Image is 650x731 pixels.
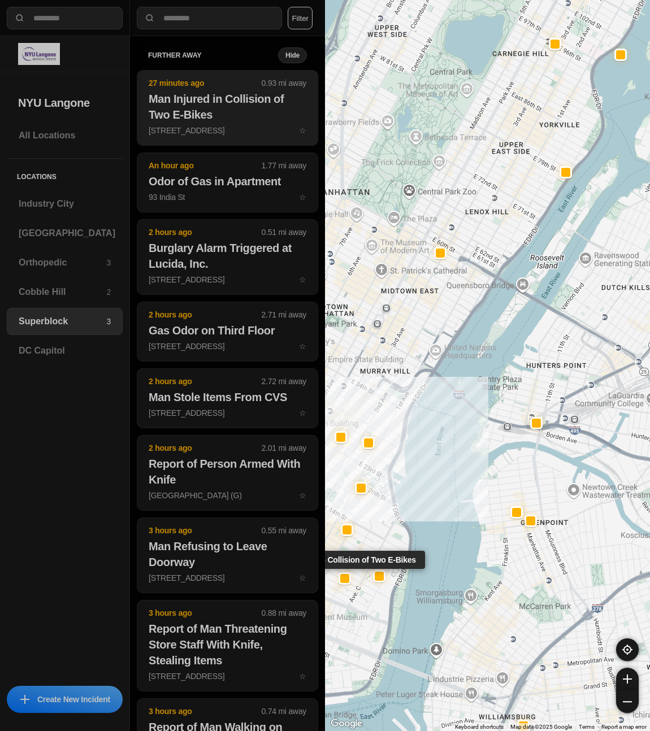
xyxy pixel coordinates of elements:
p: [STREET_ADDRESS] [149,407,306,419]
p: 3 hours ago [149,525,262,536]
button: Hide [278,47,307,63]
p: 3 hours ago [149,607,262,619]
h2: Report of Person Armed With Knife [149,456,306,488]
h3: [GEOGRAPHIC_DATA] [19,227,115,240]
a: Terms (opens in new tab) [579,724,595,730]
h3: Superblock [19,315,106,328]
h2: Burglary Alarm Triggered at Lucida, Inc. [149,240,306,272]
span: star [299,408,306,417]
a: All Locations [7,122,123,149]
button: zoom-in [616,668,639,690]
img: logo [18,43,60,65]
img: search [14,12,25,24]
button: An hour ago1.77 mi awayOdor of Gas in Apartment93 India Ststar [137,153,318,212]
img: search [144,12,155,24]
a: 27 minutes ago0.93 mi awayMan Injured in Collision of Two E-Bikes[STREET_ADDRESS]star [137,125,318,135]
p: Create New Incident [37,694,110,705]
p: [STREET_ADDRESS] [149,125,306,136]
button: 2 hours ago2.72 mi awayMan Stole Items From CVS[STREET_ADDRESS]star [137,368,318,428]
a: [GEOGRAPHIC_DATA] [7,220,123,247]
h2: Gas Odor on Third Floor [149,323,306,338]
p: 0.88 mi away [262,607,306,619]
button: zoom-out [616,690,639,713]
a: 3 hours ago0.88 mi awayReport of Man Threatening Store Staff With Knife, Stealing Items[STREET_AD... [137,671,318,681]
h2: Man Stole Items From CVS [149,389,306,405]
p: 2 hours ago [149,227,262,238]
span: Map data ©2025 Google [510,724,572,730]
a: Orthopedic3 [7,249,123,276]
a: An hour ago1.77 mi awayOdor of Gas in Apartment93 India Ststar [137,192,318,202]
p: 3 [106,316,111,327]
p: [STREET_ADDRESS] [149,341,306,352]
h3: Cobble Hill [19,285,106,299]
a: 2 hours ago2.01 mi awayReport of Person Armed With Knife[GEOGRAPHIC_DATA] (G)star [137,490,318,500]
p: 2 [106,286,111,298]
div: Man Injured in Collision of Two E-Bikes [265,551,424,569]
a: Report a map error [601,724,647,730]
p: [STREET_ADDRESS] [149,572,306,584]
span: star [299,573,306,582]
h5: Locations [7,159,123,190]
img: icon [20,695,29,704]
h3: All Locations [19,129,111,142]
p: 2 hours ago [149,376,262,387]
h2: Report of Man Threatening Store Staff With Knife, Stealing Items [149,621,306,668]
p: 2 hours ago [149,442,262,454]
a: Cobble Hill2 [7,279,123,306]
p: [STREET_ADDRESS] [149,274,306,285]
a: 2 hours ago2.71 mi awayGas Odor on Third Floor[STREET_ADDRESS]star [137,341,318,351]
button: 3 hours ago0.88 mi awayReport of Man Threatening Store Staff With Knife, Stealing Items[STREET_AD... [137,600,318,691]
p: [STREET_ADDRESS] [149,671,306,682]
a: Open this area in Google Maps (opens a new window) [328,716,365,731]
p: 2.71 mi away [262,309,306,320]
p: 0.51 mi away [262,227,306,238]
p: 3 [106,257,111,268]
p: 2 hours ago [149,309,262,320]
span: star [299,126,306,135]
a: Industry City [7,190,123,217]
a: 3 hours ago0.55 mi awayMan Refusing to Leave Doorway[STREET_ADDRESS]star [137,573,318,582]
a: DC Capitol [7,337,123,364]
button: 2 hours ago2.71 mi awayGas Odor on Third Floor[STREET_ADDRESS]star [137,302,318,362]
h2: Man Refusing to Leave Doorway [149,538,306,570]
p: [GEOGRAPHIC_DATA] (G) [149,490,306,501]
p: 0.74 mi away [262,706,306,717]
button: iconCreate New Incident [7,686,123,713]
p: 3 hours ago [149,706,262,717]
span: star [299,672,306,681]
h2: Man Injured in Collision of Two E-Bikes [149,91,306,123]
h2: NYU Langone [18,95,111,111]
img: recenter [622,645,632,655]
img: Google [328,716,365,731]
button: Keyboard shortcuts [455,723,504,731]
button: Man Injured in Collision of Two E-Bikes [339,572,351,585]
a: 2 hours ago2.72 mi awayMan Stole Items From CVS[STREET_ADDRESS]star [137,408,318,417]
p: An hour ago [149,160,262,171]
p: 1.77 mi away [262,160,306,171]
h5: further away [148,51,278,60]
h3: DC Capitol [19,344,111,358]
button: recenter [616,638,639,661]
p: 2.01 mi away [262,442,306,454]
img: zoom-out [623,697,632,706]
button: 2 hours ago0.51 mi awayBurglary Alarm Triggered at Lucida, Inc.[STREET_ADDRESS]star [137,219,318,295]
small: Hide [285,51,300,60]
button: 2 hours ago2.01 mi awayReport of Person Armed With Knife[GEOGRAPHIC_DATA] (G)star [137,435,318,511]
p: 2.72 mi away [262,376,306,387]
h2: Odor of Gas in Apartment [149,173,306,189]
a: 2 hours ago0.51 mi awayBurglary Alarm Triggered at Lucida, Inc.[STREET_ADDRESS]star [137,275,318,284]
button: 27 minutes ago0.93 mi awayMan Injured in Collision of Two E-Bikes[STREET_ADDRESS]star [137,70,318,146]
h3: Industry City [19,197,111,211]
p: 93 India St [149,192,306,203]
h3: Orthopedic [19,256,106,269]
img: zoom-in [623,675,632,684]
p: 27 minutes ago [149,77,262,89]
span: star [299,342,306,351]
span: star [299,491,306,500]
a: Superblock3 [7,308,123,335]
span: star [299,193,306,202]
p: 0.93 mi away [262,77,306,89]
button: 3 hours ago0.55 mi awayMan Refusing to Leave Doorway[STREET_ADDRESS]star [137,517,318,593]
button: Filter [288,7,313,29]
